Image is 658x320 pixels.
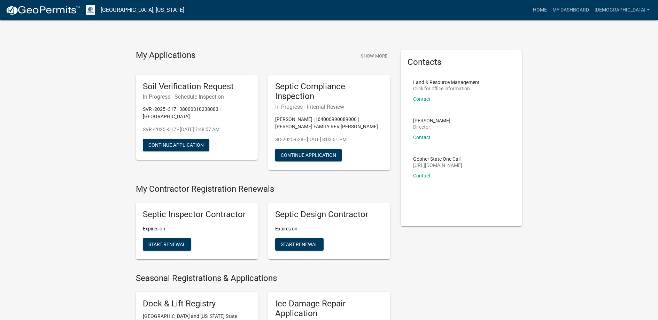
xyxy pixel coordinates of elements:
a: Contact [413,173,431,178]
a: [GEOGRAPHIC_DATA], [US_STATE] [101,4,184,16]
h5: Septic Inspector Contractor [143,209,251,220]
img: Otter Tail County, Minnesota [86,5,95,15]
h4: My Applications [136,50,195,61]
p: [PERSON_NAME] | | 64000990089000 | [PERSON_NAME] FAMILY REV [PERSON_NAME] [275,116,383,130]
h5: Contacts [408,57,516,67]
button: Continue Application [275,149,342,161]
p: Click for office information: [413,86,480,91]
button: Start Renewal [275,238,324,251]
p: Gopher State One Call [413,157,462,161]
h4: My Contractor Registration Renewals [136,184,390,194]
a: My Dashboard [550,3,592,17]
p: [URL][DOMAIN_NAME] [413,163,462,168]
a: [DEMOGRAPHIC_DATA] [592,3,652,17]
h6: In Progress - Internal Review [275,104,383,110]
button: Continue Application [143,139,209,151]
h6: In Progress - Schedule Inspection [143,93,251,100]
wm-registration-list-section: My Contractor Registration Renewals [136,184,390,265]
h5: Soil Verification Request [143,82,251,92]
h4: Seasonal Registrations & Applications [136,273,390,283]
p: Land & Resource Management [413,80,480,85]
p: SC-2025-628 - [DATE] 8:03:51 PM [275,136,383,143]
p: Director [413,124,450,129]
p: Expires on [143,225,251,233]
p: SVR -2025 -317 - [DATE] 7:48:57 AM [143,126,251,133]
p: [PERSON_NAME] [413,118,450,123]
h5: Dock & Lift Registry [143,299,251,309]
h5: Septic Design Contractor [275,209,383,220]
a: Contact [413,135,431,140]
h5: Septic Compliance Inspection [275,82,383,102]
a: Home [530,3,550,17]
a: Contact [413,96,431,102]
button: Show More [358,50,390,62]
span: Start Renewal [281,241,318,247]
h5: Ice Damage Repair Application [275,299,383,319]
button: Start Renewal [143,238,191,251]
span: Start Renewal [148,241,186,247]
p: Expires on [275,225,383,233]
p: SVR -2025 -317 | 38000310238003 | [GEOGRAPHIC_DATA] [143,106,251,120]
